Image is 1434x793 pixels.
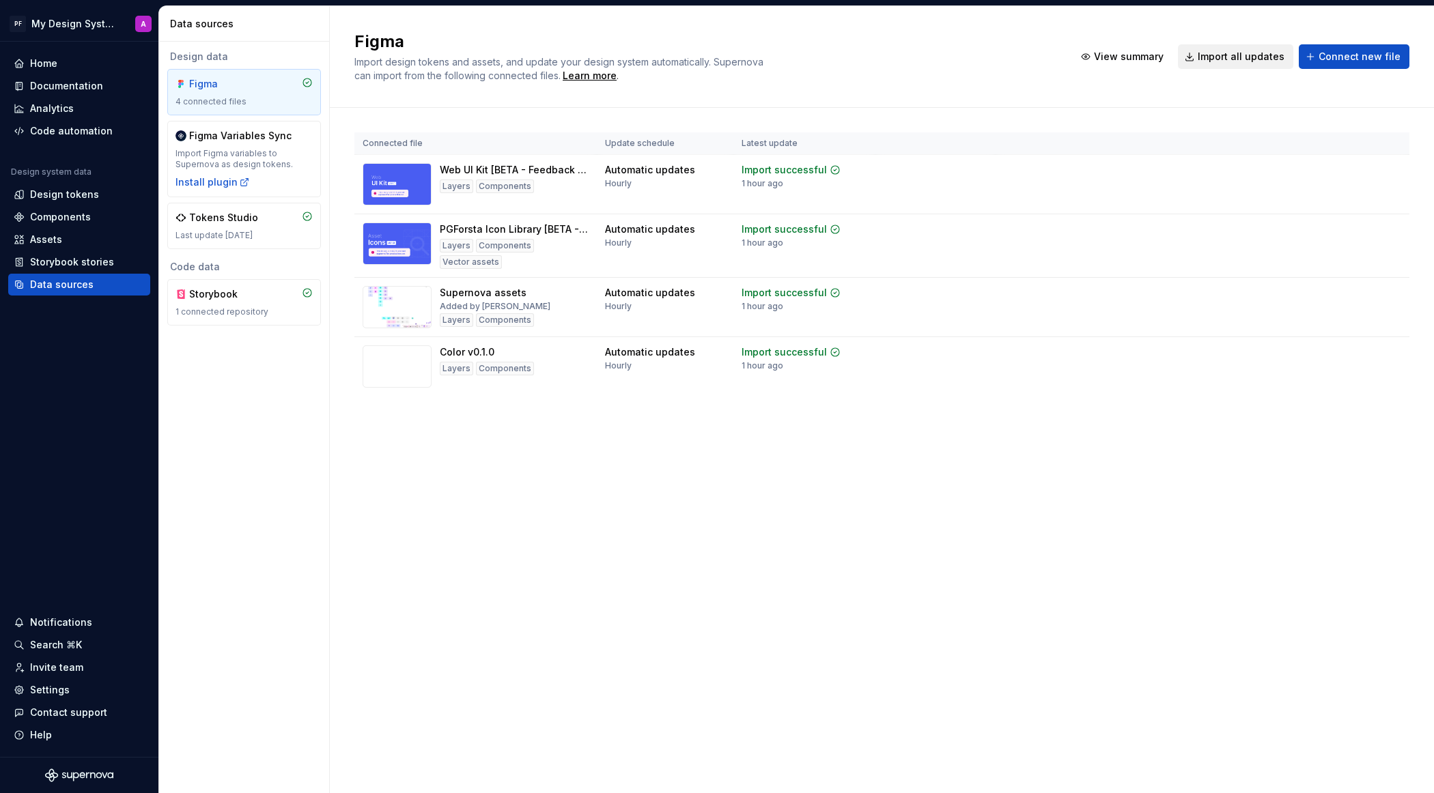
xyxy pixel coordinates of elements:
[742,286,827,300] div: Import successful
[440,286,526,300] div: Supernova assets
[354,31,1058,53] h2: Figma
[3,9,156,38] button: PFMy Design SystemA
[175,306,313,317] div: 1 connected repository
[742,222,827,236] div: Import successful
[8,251,150,273] a: Storybook stories
[30,102,74,115] div: Analytics
[175,96,313,107] div: 4 connected files
[1299,44,1409,69] button: Connect new file
[605,237,632,248] div: Hourly
[1319,50,1401,63] span: Connect new file
[476,239,534,253] div: Components
[30,210,91,224] div: Components
[30,616,92,629] div: Notifications
[1094,50,1164,63] span: View summary
[30,79,103,93] div: Documentation
[742,163,827,177] div: Import successful
[175,175,250,189] button: Install plugin
[440,255,502,269] div: Vector assets
[30,124,113,138] div: Code automation
[742,301,783,312] div: 1 hour ago
[8,206,150,228] a: Components
[141,18,146,29] div: A
[1178,44,1293,69] button: Import all updates
[30,638,82,652] div: Search ⌘K
[30,255,114,269] div: Storybook stories
[8,229,150,250] a: Assets
[8,120,150,142] a: Code automation
[440,222,589,236] div: PGForsta Icon Library [BETA - Feedback Only]
[30,57,57,70] div: Home
[605,222,695,236] div: Automatic updates
[189,77,255,91] div: Figma
[175,230,313,241] div: Last update [DATE]
[733,132,875,155] th: Latest update
[8,53,150,74] a: Home
[440,313,473,327] div: Layers
[605,345,695,359] div: Automatic updates
[189,129,292,143] div: Figma Variables Sync
[30,683,70,697] div: Settings
[167,69,321,115] a: Figma4 connected files
[30,728,52,742] div: Help
[605,163,695,177] div: Automatic updates
[605,286,695,300] div: Automatic updates
[167,279,321,326] a: Storybook1 connected repository
[597,132,733,155] th: Update schedule
[440,301,550,312] div: Added by [PERSON_NAME]
[167,203,321,249] a: Tokens StudioLast update [DATE]
[1074,44,1172,69] button: View summary
[30,233,62,246] div: Assets
[30,278,94,291] div: Data sources
[8,634,150,656] button: Search ⌘K
[742,237,783,248] div: 1 hour ago
[605,301,632,312] div: Hourly
[8,611,150,633] button: Notifications
[440,163,589,177] div: Web UI Kit [BETA - Feedback Only]
[8,724,150,746] button: Help
[354,56,766,81] span: Import design tokens and assets, and update your design system automatically. Supernova can impor...
[742,345,827,359] div: Import successful
[189,287,255,301] div: Storybook
[8,702,150,723] button: Contact support
[175,148,313,170] div: Import Figma variables to Supernova as design tokens.
[167,260,321,274] div: Code data
[8,679,150,701] a: Settings
[30,188,99,201] div: Design tokens
[561,71,619,81] span: .
[8,75,150,97] a: Documentation
[742,360,783,371] div: 1 hour ago
[8,274,150,295] a: Data sources
[167,121,321,197] a: Figma Variables SyncImport Figma variables to Supernova as design tokens.Install plugin
[11,167,92,177] div: Design system data
[354,132,597,155] th: Connected file
[440,239,473,253] div: Layers
[476,362,534,375] div: Components
[189,211,258,225] div: Tokens Studio
[8,657,150,678] a: Invite team
[476,179,534,193] div: Components
[170,17,324,31] div: Data sources
[45,768,113,782] svg: Supernova Logo
[605,360,632,371] div: Hourly
[440,362,473,375] div: Layers
[30,706,107,719] div: Contact support
[742,178,783,189] div: 1 hour ago
[167,50,321,63] div: Design data
[605,178,632,189] div: Hourly
[8,98,150,119] a: Analytics
[440,345,494,359] div: Color v0.1.0
[1198,50,1284,63] span: Import all updates
[10,16,26,32] div: PF
[563,69,617,83] a: Learn more
[476,313,534,327] div: Components
[30,661,83,674] div: Invite team
[8,184,150,205] a: Design tokens
[440,179,473,193] div: Layers
[31,17,119,31] div: My Design System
